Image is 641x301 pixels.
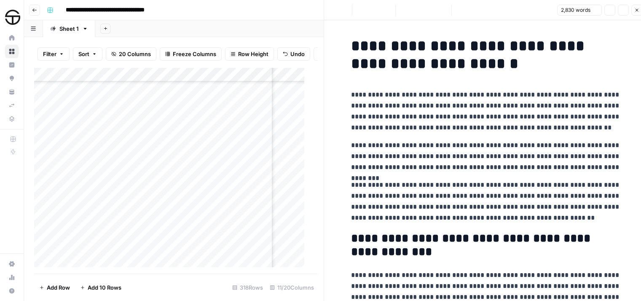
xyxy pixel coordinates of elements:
[73,47,102,61] button: Sort
[38,47,70,61] button: Filter
[266,281,317,294] div: 11/20 Columns
[43,20,95,37] a: Sheet 1
[557,5,602,16] button: 2,830 words
[238,50,268,58] span: Row Height
[229,281,266,294] div: 318 Rows
[173,50,216,58] span: Freeze Columns
[5,99,19,112] a: Syncs
[47,283,70,292] span: Add Row
[5,112,19,126] a: Data Library
[5,10,20,25] img: SimpleTire Logo
[75,281,126,294] button: Add 10 Rows
[561,6,590,14] span: 2,830 words
[119,50,151,58] span: 20 Columns
[43,50,56,58] span: Filter
[277,47,310,61] button: Undo
[5,7,19,28] button: Workspace: SimpleTire
[290,50,305,58] span: Undo
[34,281,75,294] button: Add Row
[5,257,19,271] a: Settings
[225,47,274,61] button: Row Height
[5,72,19,85] a: Opportunities
[160,47,222,61] button: Freeze Columns
[5,31,19,45] a: Home
[106,47,156,61] button: 20 Columns
[5,271,19,284] a: Usage
[5,58,19,72] a: Insights
[59,24,79,33] div: Sheet 1
[88,283,121,292] span: Add 10 Rows
[5,284,19,298] button: Help + Support
[5,45,19,58] a: Browse
[78,50,89,58] span: Sort
[5,85,19,99] a: Your Data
